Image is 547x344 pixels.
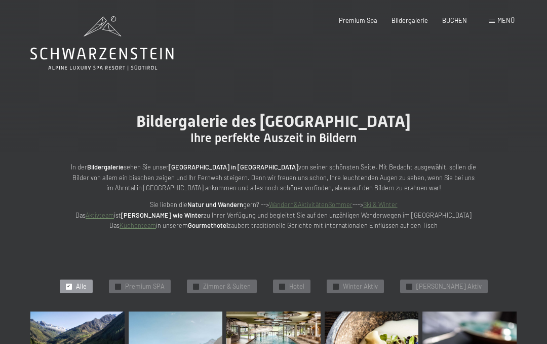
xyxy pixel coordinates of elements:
a: Aktivteam [86,211,114,219]
p: Sie lieben die gern? --> ---> Das ist zu Ihrer Verfügung und begleitet Sie auf den unzähligen Wan... [71,199,476,230]
span: ✓ [67,284,70,289]
strong: [PERSON_NAME] wie Winter [121,211,204,219]
span: [PERSON_NAME] Aktiv [416,282,482,291]
span: ✓ [280,284,284,289]
span: Ihre perfekte Auszeit in Bildern [190,131,357,145]
span: ✓ [334,284,337,289]
strong: Gourmethotel [188,221,228,229]
span: Alle [76,282,87,291]
span: Winter Aktiv [343,282,378,291]
span: ✓ [116,284,120,289]
a: Küchenteam [120,221,156,229]
a: Premium Spa [339,16,377,24]
span: ✓ [407,284,411,289]
strong: Bildergalerie [87,163,124,171]
span: Menü [497,16,515,24]
p: In der sehen Sie unser von seiner schönsten Seite. Mit Bedacht ausgewählt, sollen die Bilder von ... [71,162,476,193]
span: Zimmer & Suiten [203,282,251,291]
a: Ski & Winter [363,200,398,209]
span: Hotel [289,282,304,291]
span: Premium SPA [125,282,165,291]
a: Wandern&AktivitätenSommer [269,200,353,209]
a: BUCHEN [442,16,467,24]
strong: [GEOGRAPHIC_DATA] in [GEOGRAPHIC_DATA] [169,163,298,171]
span: ✓ [194,284,198,289]
a: Bildergalerie [392,16,428,24]
span: Bildergalerie des [GEOGRAPHIC_DATA] [136,112,411,131]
